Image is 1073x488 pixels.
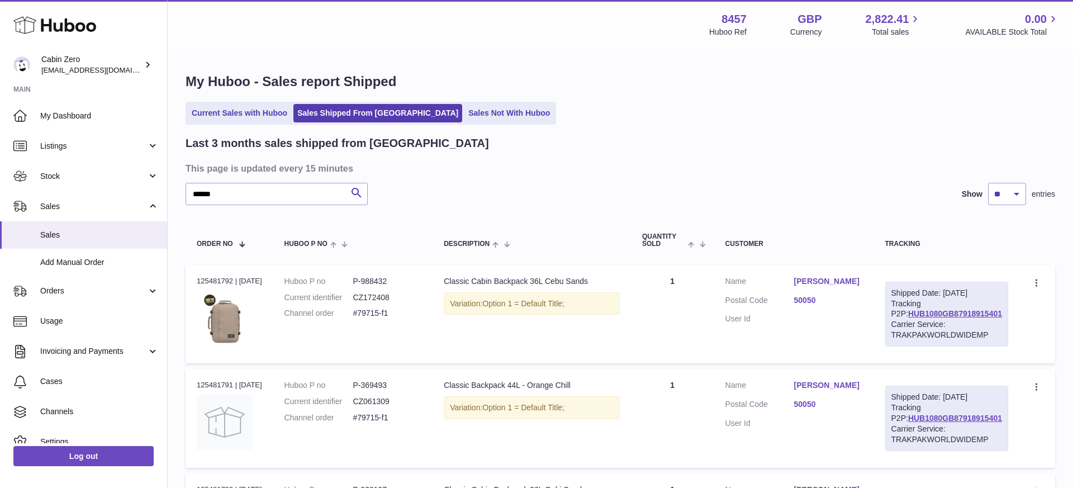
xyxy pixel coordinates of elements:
span: Stock [40,171,147,182]
dt: Current identifier [284,396,353,407]
span: Huboo P no [284,240,327,248]
span: Sales [40,230,159,240]
div: Currency [790,27,822,37]
a: 50050 [794,399,863,410]
span: Channels [40,406,159,417]
div: Variation: [444,292,620,315]
td: 1 [631,265,714,363]
div: Customer [725,240,863,248]
span: Cases [40,376,159,387]
img: no-photo.jpg [197,394,253,450]
img: huboo@cabinzero.com [13,56,30,73]
span: Option 1 = Default Title; [482,299,564,308]
span: Orders [40,286,147,296]
span: AVAILABLE Stock Total [965,27,1060,37]
strong: GBP [797,12,822,27]
div: Huboo Ref [709,27,747,37]
span: Quantity Sold [642,233,685,248]
a: Sales Shipped From [GEOGRAPHIC_DATA] [293,104,462,122]
div: Carrier Service: TRAKPAKWORLDWIDEMP [891,424,1002,445]
a: 0.00 AVAILABLE Stock Total [965,12,1060,37]
span: 2,822.41 [866,12,909,27]
a: HUB1080GB87918915401 [908,414,1002,423]
label: Show [962,189,982,200]
dt: Name [725,276,794,290]
div: 125481791 | [DATE] [197,380,262,390]
dt: User Id [725,418,794,429]
span: Sales [40,201,147,212]
span: [EMAIL_ADDRESS][DOMAIN_NAME] [41,65,164,74]
dd: #79715-f1 [353,308,421,319]
div: Tracking [885,240,1008,248]
span: Usage [40,316,159,326]
dt: User Id [725,314,794,324]
span: Option 1 = Default Title; [482,403,564,412]
span: Listings [40,141,147,151]
div: Shipped Date: [DATE] [891,392,1002,402]
strong: 8457 [721,12,747,27]
a: Log out [13,446,154,466]
dt: Channel order [284,308,353,319]
img: CLASSIC36L-Cebu-sands-FRONT_716f34f6-e6ae-4d39-b0fd-69848e6ca835.jpg [197,290,253,345]
a: Current Sales with Huboo [188,104,291,122]
dt: Channel order [284,413,353,423]
div: Cabin Zero [41,54,142,75]
div: Shipped Date: [DATE] [891,288,1002,299]
td: 1 [631,369,714,467]
h1: My Huboo - Sales report Shipped [186,73,1055,91]
span: entries [1032,189,1055,200]
div: Carrier Service: TRAKPAKWORLDWIDEMP [891,319,1002,340]
dd: #79715-f1 [353,413,421,423]
div: Classic Cabin Backpack 36L Cebu Sands [444,276,620,287]
dd: P-369493 [353,380,421,391]
a: [PERSON_NAME] [794,276,863,287]
div: Variation: [444,396,620,419]
span: Add Manual Order [40,257,159,268]
a: 2,822.41 Total sales [866,12,922,37]
dt: Postal Code [725,295,794,309]
dt: Huboo P no [284,276,353,287]
div: Tracking P2P: [885,386,1008,451]
span: Order No [197,240,233,248]
h3: This page is updated every 15 minutes [186,162,1052,174]
a: 50050 [794,295,863,306]
dt: Current identifier [284,292,353,303]
dt: Postal Code [725,399,794,413]
dd: CZ061309 [353,396,421,407]
div: Classic Backpack 44L - Orange Chill [444,380,620,391]
dt: Name [725,380,794,394]
a: HUB1080GB87918915401 [908,309,1002,318]
a: Sales Not With Huboo [464,104,554,122]
dd: CZ172408 [353,292,421,303]
span: Settings [40,437,159,447]
span: Total sales [872,27,922,37]
span: Description [444,240,490,248]
div: Tracking P2P: [885,282,1008,347]
span: Invoicing and Payments [40,346,147,357]
a: [PERSON_NAME] [794,380,863,391]
div: 125481792 | [DATE] [197,276,262,286]
h2: Last 3 months sales shipped from [GEOGRAPHIC_DATA] [186,136,489,151]
span: My Dashboard [40,111,159,121]
dt: Huboo P no [284,380,353,391]
dd: P-988432 [353,276,421,287]
span: 0.00 [1025,12,1047,27]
